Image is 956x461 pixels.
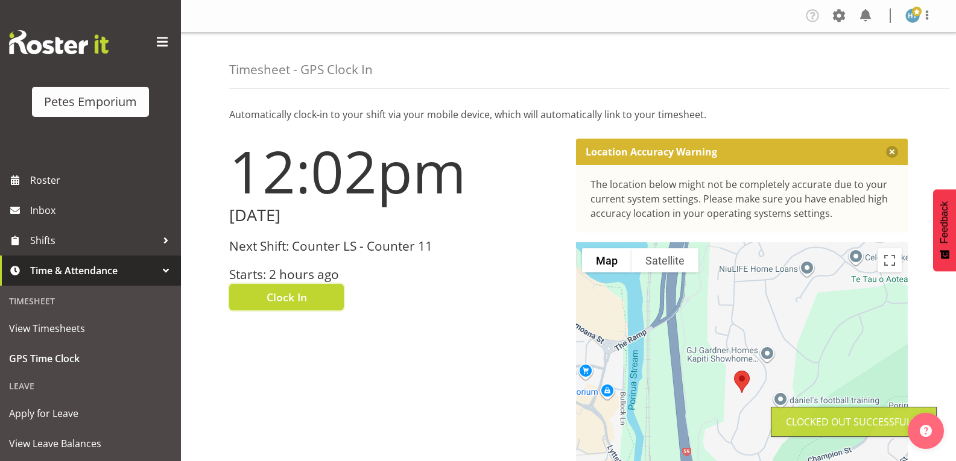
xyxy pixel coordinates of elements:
h3: Next Shift: Counter LS - Counter 11 [229,239,562,253]
span: Clock In [267,289,307,305]
button: Show street map [582,248,632,272]
span: View Timesheets [9,319,172,337]
p: Automatically clock-in to your shift via your mobile device, which will automatically link to you... [229,107,908,122]
div: Leave [3,374,178,398]
a: Apply for Leave [3,398,178,428]
img: help-xxl-2.png [920,425,932,437]
h2: [DATE] [229,206,562,225]
div: The location below might not be completely accurate due to your current system settings. Please m... [590,177,894,221]
span: Time & Attendance [30,262,157,280]
div: Timesheet [3,289,178,313]
span: Inbox [30,201,175,219]
span: Feedback [939,201,950,243]
button: Feedback - Show survey [933,189,956,271]
button: Clock In [229,284,344,310]
img: Rosterit website logo [9,30,109,54]
a: GPS Time Clock [3,343,178,374]
h1: 12:02pm [229,139,562,204]
span: View Leave Balances [9,434,172,453]
div: Clocked out Successfully [786,415,922,429]
a: View Timesheets [3,313,178,343]
p: Location Accuracy Warning [586,146,717,158]
span: GPS Time Clock [9,350,172,368]
h3: Starts: 2 hours ago [229,268,562,281]
span: Shifts [30,231,157,249]
button: Toggle fullscreen view [878,248,902,272]
button: Show satellite imagery [632,248,698,272]
div: Petes Emporium [44,93,137,111]
img: helena-tomlin701.jpg [905,8,920,23]
button: Close message [886,146,898,158]
span: Roster [30,171,175,189]
span: Apply for Leave [9,404,172,422]
a: View Leave Balances [3,428,178,459]
h4: Timesheet - GPS Clock In [229,63,373,77]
